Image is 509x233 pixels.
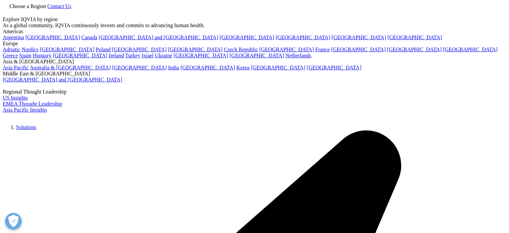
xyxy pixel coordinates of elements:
[112,47,167,52] a: [GEOGRAPHIC_DATA]
[21,47,38,52] a: Nordics
[3,47,20,52] a: Adriatic
[3,77,122,82] a: [GEOGRAPHIC_DATA] and [GEOGRAPHIC_DATA]
[251,65,305,70] a: [GEOGRAPHIC_DATA]
[443,47,498,52] a: [GEOGRAPHIC_DATA]
[332,35,386,40] a: [GEOGRAPHIC_DATA]
[19,53,31,58] a: Spain
[3,28,506,35] div: Americas
[3,41,506,47] div: Europe
[47,3,71,9] a: Contact Us
[3,22,506,28] div: As a global community, IQVIA continuously invests and commits to advancing human health.
[5,213,22,230] button: Open Preferences
[275,35,330,40] a: [GEOGRAPHIC_DATA]
[9,3,46,9] span: Choose a Region
[155,53,172,58] a: Ukraine
[96,47,110,52] a: Poland
[16,124,36,130] a: Solutions
[3,16,506,22] div: Explore IQVIA by region
[40,47,94,52] a: [GEOGRAPHIC_DATA]
[224,47,258,52] a: Czech Republic
[3,59,506,65] div: Asia & [GEOGRAPHIC_DATA]
[53,53,107,58] a: [GEOGRAPHIC_DATA]
[125,53,141,58] a: Turkey
[315,47,330,52] a: France
[168,47,223,52] a: [GEOGRAPHIC_DATA]
[3,71,506,77] div: Middle East & [GEOGRAPHIC_DATA]
[112,65,167,70] a: [GEOGRAPHIC_DATA]
[25,35,80,40] a: [GEOGRAPHIC_DATA]
[174,53,228,58] a: [GEOGRAPHIC_DATA]
[99,35,218,40] a: [GEOGRAPHIC_DATA] and [GEOGRAPHIC_DATA]
[81,35,97,40] a: Canada
[3,53,18,58] a: Greece
[236,65,249,70] a: Korea
[331,47,386,52] a: [GEOGRAPHIC_DATA]
[3,107,47,113] a: Asia Pacific Insights
[33,53,52,58] a: Hungary
[307,65,361,70] a: [GEOGRAPHIC_DATA]
[285,53,311,58] a: Netherlands
[3,65,29,70] a: Asia Pacific
[109,53,124,58] a: Ireland
[3,35,24,40] a: Argentina
[142,53,154,58] a: Israel
[180,65,235,70] a: [GEOGRAPHIC_DATA]
[168,65,179,70] a: India
[3,101,62,107] a: EMEA Thought Leadership
[230,53,284,58] a: [GEOGRAPHIC_DATA]
[259,47,314,52] a: [GEOGRAPHIC_DATA]
[387,47,442,52] a: [GEOGRAPHIC_DATA]
[388,35,442,40] a: [GEOGRAPHIC_DATA]
[30,65,111,70] a: Australia & [GEOGRAPHIC_DATA]
[220,35,274,40] a: [GEOGRAPHIC_DATA]
[3,89,506,95] div: Regional Thought Leadership
[3,95,28,101] a: US Insights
